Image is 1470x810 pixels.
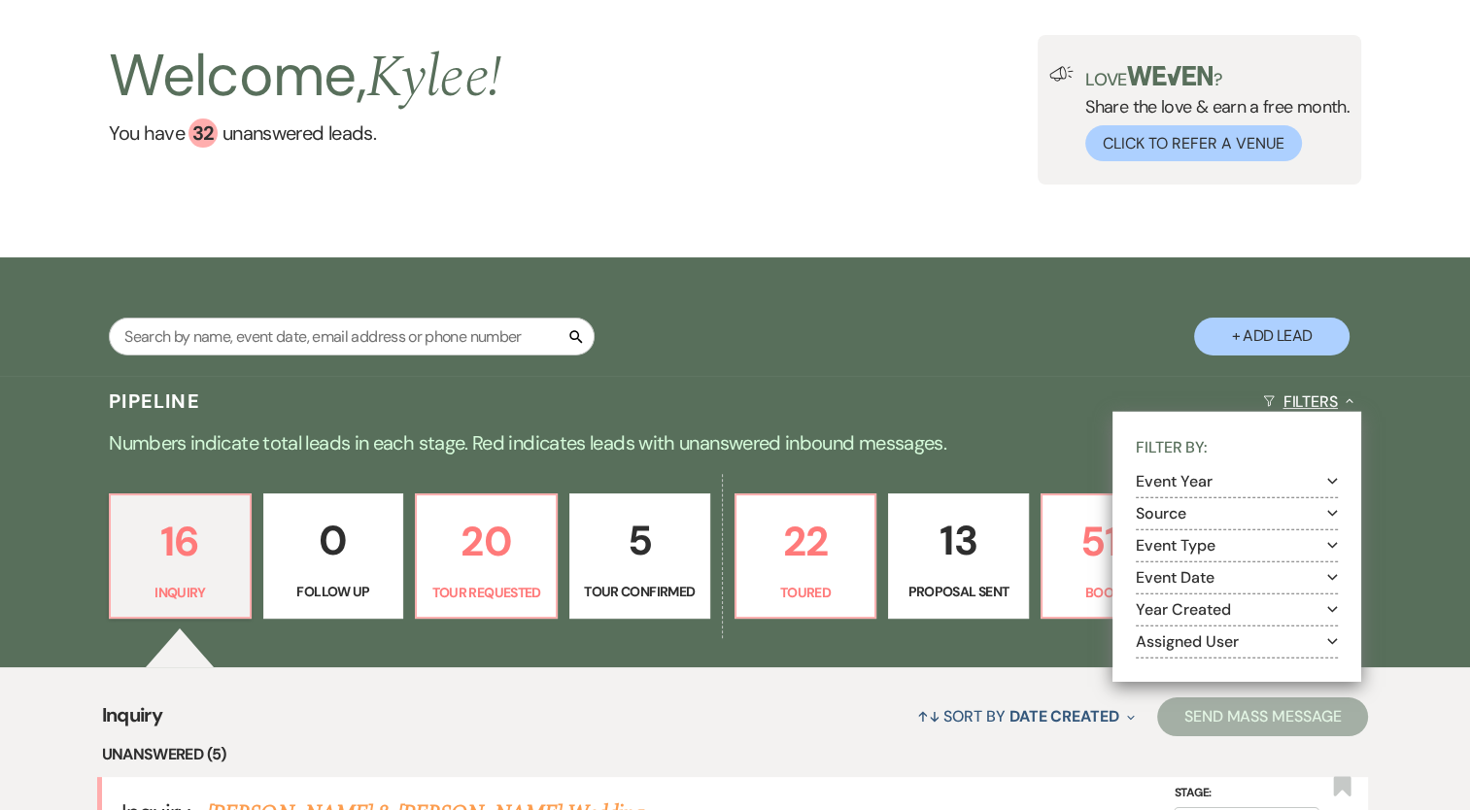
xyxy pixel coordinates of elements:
[1136,633,1338,649] button: Assigned User
[1054,582,1170,603] p: Booked
[109,118,501,148] a: You have 32 unanswered leads.
[582,508,698,573] p: 5
[917,706,940,726] span: ↑↓
[735,493,877,620] a: 22Toured
[748,582,864,603] p: Toured
[276,581,392,602] p: Follow Up
[276,508,392,573] p: 0
[109,493,252,620] a: 16Inquiry
[1054,509,1170,574] p: 515
[1136,537,1338,553] button: Event Type
[1074,66,1350,161] div: Share the love & earn a free month.
[1136,435,1338,466] p: Filter By:
[1194,318,1350,355] button: + Add Lead
[428,509,544,574] p: 20
[748,509,864,574] p: 22
[188,118,218,148] div: 32
[36,427,1435,458] p: Numbers indicate total leads in each stage. Red indicates leads with unanswered inbound messages.
[1136,505,1338,521] button: Source
[122,509,238,574] p: 16
[109,35,501,118] h2: Welcome,
[582,581,698,602] p: Tour Confirmed
[1085,66,1350,88] p: Love ?
[901,581,1016,602] p: Proposal Sent
[428,582,544,603] p: Tour Requested
[1136,473,1338,489] button: Event Year
[1157,697,1369,736] button: Send Mass Message
[1049,66,1074,82] img: loud-speaker-illustration.svg
[109,388,200,415] h3: Pipeline
[1136,569,1338,585] button: Event Date
[102,700,163,742] span: Inquiry
[1136,601,1338,617] button: Year Created
[1127,66,1214,85] img: weven-logo-green.svg
[909,691,1143,742] button: Sort By Date Created
[1174,783,1319,804] label: Stage:
[1255,376,1361,427] button: Filters
[415,493,558,620] a: 20Tour Requested
[122,582,238,603] p: Inquiry
[1009,706,1119,726] span: Date Created
[263,493,404,620] a: 0Follow Up
[888,493,1029,620] a: 13Proposal Sent
[901,508,1016,573] p: 13
[109,318,595,355] input: Search by name, event date, email address or phone number
[1085,125,1302,161] button: Click to Refer a Venue
[569,493,710,620] a: 5Tour Confirmed
[1041,493,1183,620] a: 515Booked
[366,33,501,122] span: Kylee !
[102,742,1369,767] li: Unanswered (5)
